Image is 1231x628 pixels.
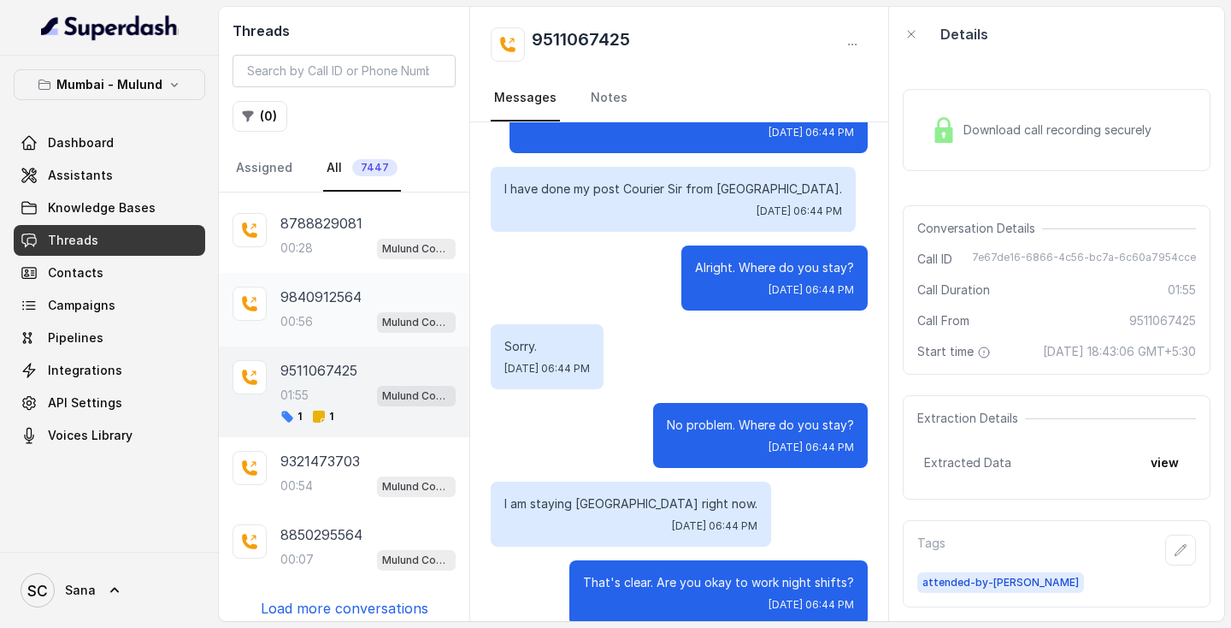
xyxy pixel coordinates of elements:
[280,360,357,381] p: 9511067425
[14,127,205,158] a: Dashboard
[917,343,994,360] span: Start time
[323,145,401,192] a: All7447
[504,495,757,512] p: I am staying [GEOGRAPHIC_DATA] right now.
[14,258,205,288] a: Contacts
[280,213,362,234] p: 8788829081
[14,160,205,191] a: Assistants
[504,338,590,355] p: Sorry.
[280,313,313,330] p: 00:56
[940,24,988,44] p: Details
[233,21,456,41] h2: Threads
[48,264,103,281] span: Contacts
[352,159,398,176] span: 7447
[14,388,205,418] a: API Settings
[532,27,630,62] h2: 9511067425
[972,251,1196,268] span: 7e67de16-6866-4c56-bc7a-6c60a7954cce
[695,259,854,276] p: Alright. Where do you stay?
[1043,343,1196,360] span: [DATE] 18:43:06 GMT+5:30
[769,126,854,139] span: [DATE] 06:44 PM
[48,362,122,379] span: Integrations
[280,524,362,545] p: 8850295564
[917,535,945,566] p: Tags
[14,290,205,321] a: Campaigns
[14,355,205,386] a: Integrations
[41,14,179,41] img: light.svg
[233,145,456,192] nav: Tabs
[48,394,122,412] span: API Settings
[14,193,205,223] a: Knowledge Bases
[280,240,313,257] p: 00:28
[233,101,287,132] button: (0)
[917,251,952,268] span: Call ID
[491,75,560,121] a: Messages
[233,55,456,87] input: Search by Call ID or Phone Number
[280,451,360,471] p: 9321473703
[504,362,590,376] span: [DATE] 06:44 PM
[14,69,205,100] button: Mumbai - Mulund
[48,134,114,151] span: Dashboard
[48,232,98,249] span: Threads
[1129,312,1196,329] span: 9511067425
[757,204,842,218] span: [DATE] 06:44 PM
[917,312,969,329] span: Call From
[48,297,115,314] span: Campaigns
[583,574,854,591] p: That's clear. Are you okay to work night shifts?
[27,582,48,600] text: SC
[382,478,451,495] p: Mulund Conviction HR Outbound Assistant
[491,75,868,121] nav: Tabs
[672,519,757,533] span: [DATE] 06:44 PM
[14,566,205,614] a: Sana
[917,220,1042,237] span: Conversation Details
[769,283,854,297] span: [DATE] 06:44 PM
[14,323,205,353] a: Pipelines
[48,199,156,216] span: Knowledge Bases
[382,314,451,331] p: Mulund Conviction HR Outbound Assistant
[261,598,428,619] p: Load more conversations
[587,75,631,121] a: Notes
[280,387,309,404] p: 01:55
[382,240,451,258] p: Mulund Conviction HR Outbound Assistant
[56,74,162,95] p: Mumbai - Mulund
[382,552,451,569] p: Mulund Conviction HR Outbound Assistant
[312,410,333,424] span: 1
[65,582,96,599] span: Sana
[48,427,133,444] span: Voices Library
[917,281,990,299] span: Call Duration
[963,121,1158,139] span: Download call recording securely
[1140,447,1189,478] button: view
[769,441,854,454] span: [DATE] 06:44 PM
[931,117,957,143] img: Lock Icon
[280,551,314,568] p: 00:07
[917,572,1084,593] span: attended-by-[PERSON_NAME]
[48,167,113,184] span: Assistants
[233,145,296,192] a: Assigned
[14,225,205,256] a: Threads
[14,420,205,451] a: Voices Library
[917,410,1025,427] span: Extraction Details
[48,329,103,347] span: Pipelines
[924,454,1011,471] span: Extracted Data
[504,181,842,198] p: I have done my post Courier Sir from [GEOGRAPHIC_DATA].
[280,410,302,424] span: 1
[1168,281,1196,299] span: 01:55
[280,287,362,307] p: 9840912564
[280,477,313,495] p: 00:54
[382,388,451,405] p: Mulund Conviction HR Outbound Assistant
[769,598,854,612] span: [DATE] 06:44 PM
[667,417,854,434] p: No problem. Where do you stay?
